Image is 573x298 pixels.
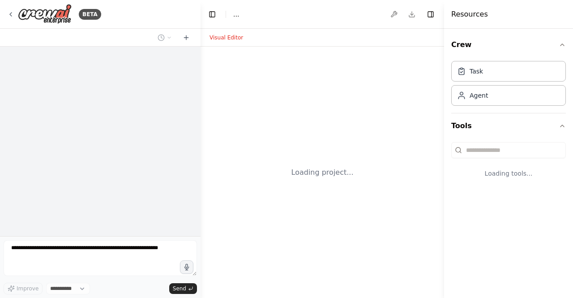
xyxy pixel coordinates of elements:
span: Improve [17,285,38,292]
button: Crew [451,32,566,57]
div: Agent [470,91,488,100]
img: Logo [18,4,72,24]
button: Hide left sidebar [206,8,218,21]
button: Click to speak your automation idea [180,260,193,274]
button: Tools [451,113,566,138]
button: Switch to previous chat [154,32,175,43]
div: Loading project... [291,167,354,178]
button: Visual Editor [204,32,248,43]
div: Loading tools... [451,162,566,185]
h4: Resources [451,9,488,20]
div: BETA [79,9,101,20]
button: Start a new chat [179,32,193,43]
span: Send [173,285,186,292]
span: ... [233,10,239,19]
button: Send [169,283,197,294]
button: Improve [4,283,43,294]
button: Hide right sidebar [424,8,437,21]
div: Tools [451,138,566,192]
div: Task [470,67,483,76]
nav: breadcrumb [233,10,239,19]
div: Crew [451,57,566,113]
